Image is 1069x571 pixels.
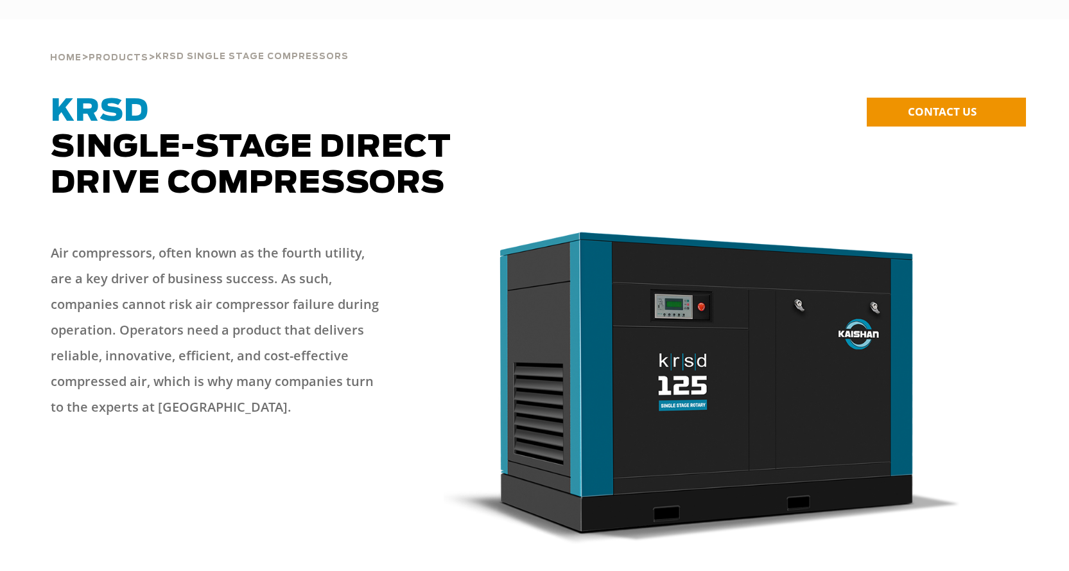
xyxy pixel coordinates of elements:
[89,51,148,63] a: Products
[444,227,961,544] img: krsd125
[51,240,385,420] p: Air compressors, often known as the fourth utility, are a key driver of business success. As such...
[908,104,977,119] span: CONTACT US
[51,96,451,199] span: Single-Stage Direct Drive Compressors
[50,19,349,68] div: > >
[51,96,149,127] span: KRSD
[89,54,148,62] span: Products
[50,51,82,63] a: Home
[50,54,82,62] span: Home
[867,98,1026,127] a: CONTACT US
[155,53,349,61] span: krsd single stage compressors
